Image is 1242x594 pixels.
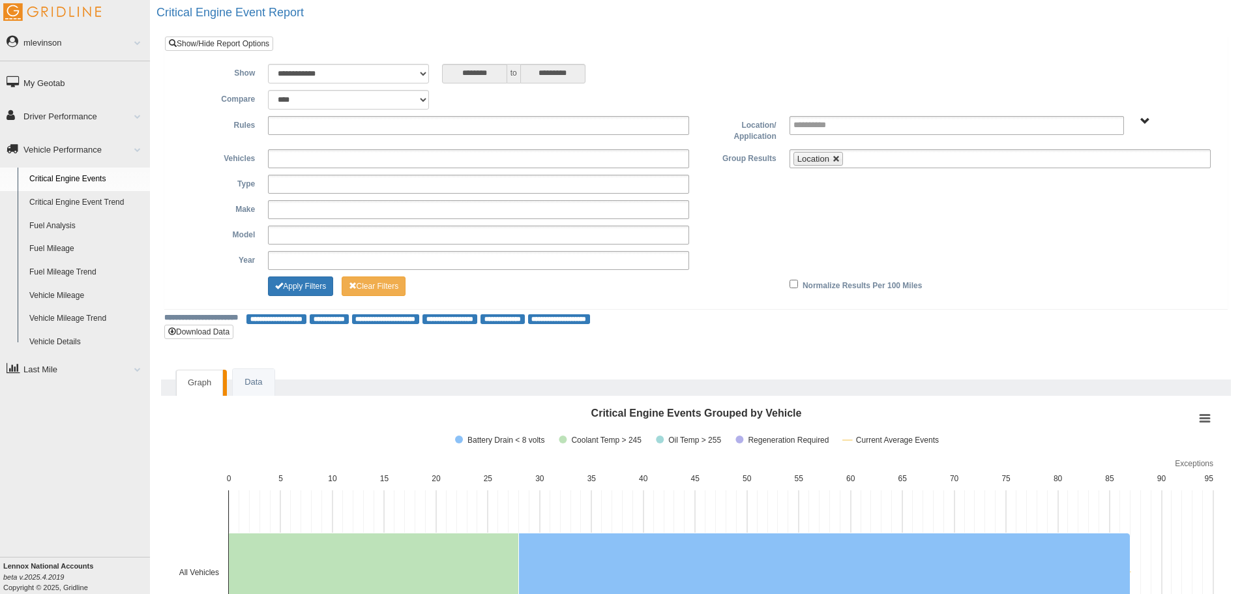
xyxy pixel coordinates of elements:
label: Compare [175,90,261,106]
a: Data [233,369,274,396]
text: 30 [535,474,544,483]
text: 90 [1157,474,1166,483]
label: Rules [175,116,261,132]
text: 20 [432,474,441,483]
text: 25 [484,474,493,483]
a: Vehicle Mileage Trend [23,307,150,331]
a: Fuel Mileage [23,237,150,261]
label: Year [175,251,261,267]
label: Group Results [696,149,782,165]
label: Show [175,64,261,80]
button: Download Data [164,325,233,339]
button: Show Oil Temp > 255 [656,436,721,445]
button: Change Filter Options [268,276,333,296]
img: Gridline [3,3,101,21]
text: 70 [950,474,959,483]
i: beta v.2025.4.2019 [3,573,64,581]
span: to [507,64,520,83]
b: Lennox National Accounts [3,562,93,570]
text: Critical Engine Events Grouped by Vehicle [591,408,802,419]
a: Critical Engine Event Trend [23,191,150,215]
label: Make [175,200,261,216]
text: 35 [587,474,597,483]
div: Copyright © 2025, Gridline [3,561,150,593]
button: Change Filter Options [342,276,406,296]
label: Model [175,226,261,241]
a: Fuel Mileage Trend [23,261,150,284]
text: 80 [1054,474,1063,483]
text: 10 [328,474,337,483]
text: 75 [1001,474,1011,483]
button: Show Current Average Events [843,436,939,445]
text: 0 [227,474,231,483]
text: 55 [795,474,804,483]
text: 5 [278,474,283,483]
g: Current Average Events, series 5 of 5. Line with 2 data points. [1127,569,1132,574]
button: Show Battery Drain < 8 volts [455,436,544,445]
a: Vehicle Details [23,331,150,354]
label: Location/ Application [696,116,782,143]
text: 85 [1105,474,1114,483]
text: 15 [380,474,389,483]
a: Fuel Analysis [23,215,150,238]
text: 50 [743,474,752,483]
text: 95 [1204,474,1213,483]
label: Vehicles [175,149,261,165]
h2: Critical Engine Event Report [156,7,1242,20]
text: 65 [898,474,907,483]
span: Location [797,154,829,164]
label: Type [175,175,261,190]
text: 40 [639,474,648,483]
button: View chart menu, Critical Engine Events Grouped by Vehicle [1196,409,1214,428]
button: Show Regeneration Required [735,436,829,445]
text: 60 [846,474,855,483]
text: Exceptions [1175,459,1213,468]
a: Vehicle Mileage [23,284,150,308]
label: Normalize Results Per 100 Miles [803,276,922,292]
a: Graph [176,370,223,396]
a: Show/Hide Report Options [165,37,273,51]
a: Critical Engine Events [23,168,150,191]
text: 45 [691,474,700,483]
text: All Vehicles [179,568,219,577]
button: Show Coolant Temp > 245 [559,436,642,445]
